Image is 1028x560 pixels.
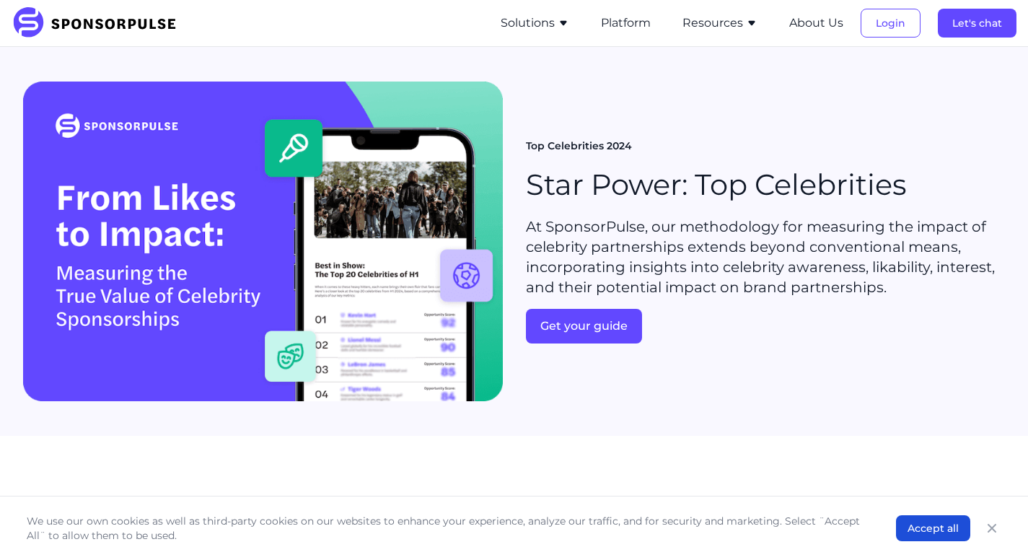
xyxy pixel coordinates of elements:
[526,309,1006,344] a: Get your guide
[682,14,757,32] button: Resources
[938,17,1016,30] a: Let's chat
[12,7,187,39] img: SponsorPulse
[601,17,651,30] a: Platform
[27,514,867,543] p: We use our own cookies as well as third-party cookies on our websites to enhance your experience,...
[789,17,843,30] a: About Us
[938,9,1016,38] button: Let's chat
[526,139,632,154] span: Top Celebrities 2024
[526,216,1006,297] p: At SponsorPulse, our methodology for measuring the impact of celebrity partnerships extends beyon...
[526,165,907,205] h1: Star Power: Top Celebrities
[861,9,921,38] button: Login
[501,14,569,32] button: Solutions
[789,14,843,32] button: About Us
[956,491,1028,560] iframe: Chat Widget
[896,515,970,541] button: Accept all
[861,17,921,30] a: Login
[526,309,642,344] button: Get your guide
[601,14,651,32] button: Platform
